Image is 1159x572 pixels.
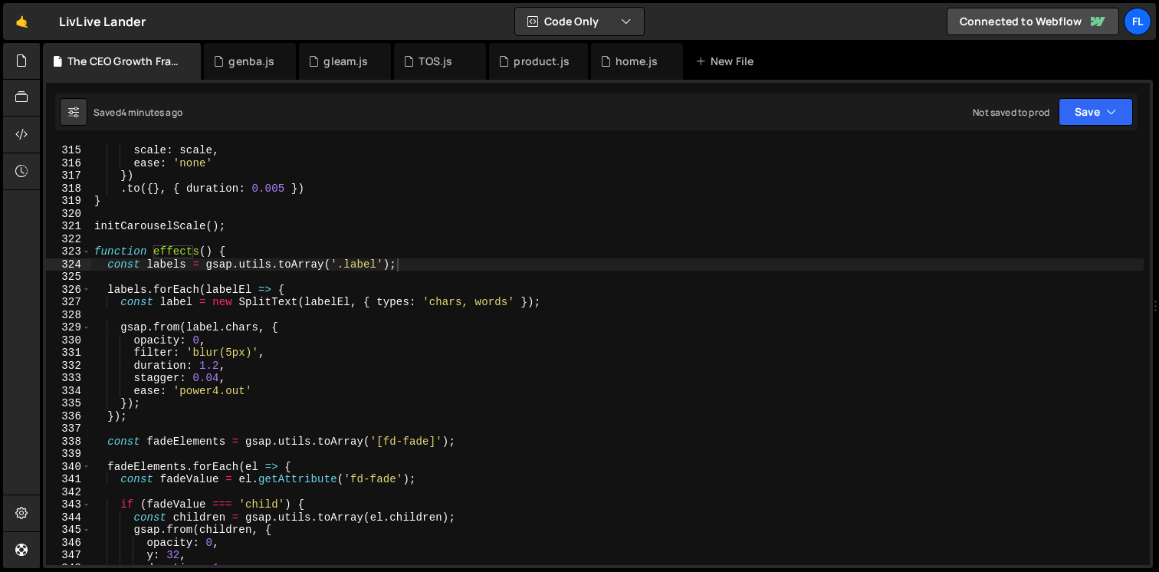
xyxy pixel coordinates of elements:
a: 🤙 [3,3,41,40]
div: 325 [46,271,91,284]
div: New File [695,54,760,69]
div: 316 [46,157,91,170]
div: 323 [46,245,91,258]
div: 334 [46,385,91,398]
div: Not saved to prod [973,106,1049,119]
div: 335 [46,397,91,410]
div: 346 [46,537,91,550]
div: 341 [46,473,91,486]
div: 326 [46,284,91,297]
div: gleam.js [323,54,368,69]
div: 4 minutes ago [121,106,182,119]
div: 332 [46,360,91,373]
div: 333 [46,372,91,385]
div: 336 [46,410,91,423]
div: 329 [46,321,91,334]
button: Save [1059,98,1133,126]
div: LivLive Lander [59,12,146,31]
div: genba.js [228,54,274,69]
div: 344 [46,511,91,524]
div: 315 [46,144,91,157]
div: 319 [46,195,91,208]
div: 321 [46,220,91,233]
div: Saved [94,106,182,119]
div: 345 [46,524,91,537]
div: The CEO Growth Framework.js [67,54,182,69]
div: 339 [46,448,91,461]
a: Fl [1124,8,1151,35]
div: 322 [46,233,91,246]
div: 330 [46,334,91,347]
div: TOS.js [419,54,452,69]
div: 331 [46,347,91,360]
div: product.js [514,54,570,69]
div: home.js [616,54,658,69]
div: 347 [46,549,91,562]
button: Code Only [515,8,644,35]
div: 343 [46,498,91,511]
div: 327 [46,296,91,309]
div: 320 [46,208,91,221]
div: 328 [46,309,91,322]
a: Connected to Webflow [947,8,1119,35]
div: 342 [46,486,91,499]
div: 340 [46,461,91,474]
div: 317 [46,169,91,182]
div: 337 [46,422,91,436]
div: 338 [46,436,91,449]
div: 318 [46,182,91,196]
div: 324 [46,258,91,271]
